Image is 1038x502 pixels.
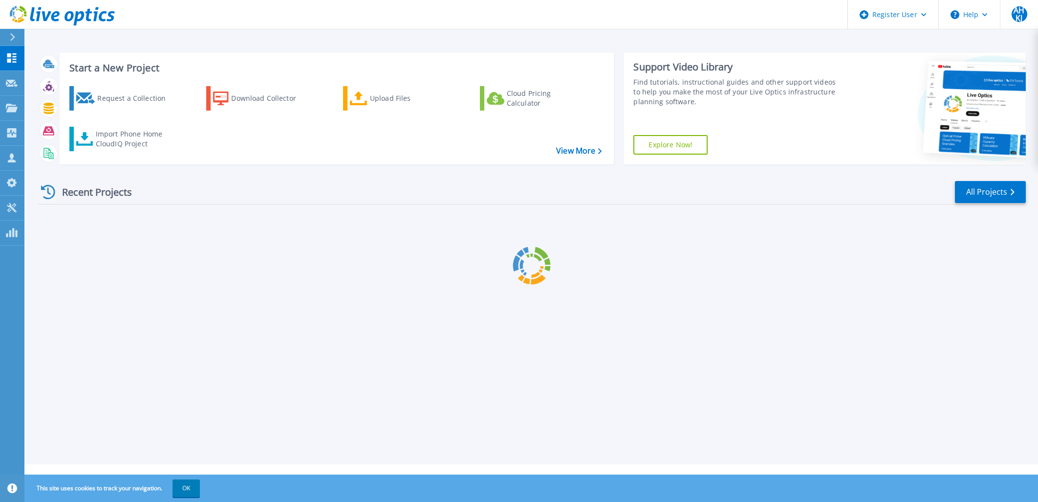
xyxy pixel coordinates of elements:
[38,180,145,204] div: Recent Projects
[69,86,178,111] a: Request a Collection
[633,61,840,73] div: Support Video Library
[556,146,602,156] a: View More
[231,89,309,108] div: Download Collector
[97,89,175,108] div: Request a Collection
[370,89,448,108] div: Upload Files
[206,86,315,111] a: Download Collector
[480,86,589,111] a: Cloud Pricing Calculator
[633,135,708,155] a: Explore Now!
[1012,6,1027,22] span: AHKJ
[96,129,172,149] div: Import Phone Home CloudIQ Project
[633,77,840,107] div: Find tutorials, instructional guides and other support videos to help you make the most of your L...
[27,479,200,497] span: This site uses cookies to track your navigation.
[955,181,1026,203] a: All Projects
[69,63,602,73] h3: Start a New Project
[173,479,200,497] button: OK
[507,89,585,108] div: Cloud Pricing Calculator
[343,86,452,111] a: Upload Files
